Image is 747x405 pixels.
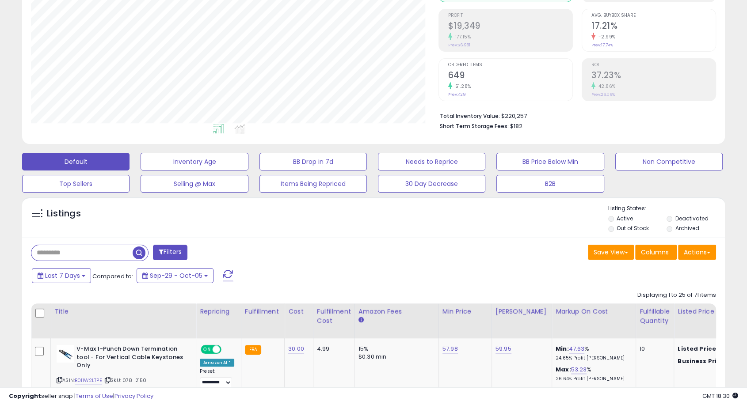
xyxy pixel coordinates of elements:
span: Profit [448,13,572,18]
small: 51.28% [452,83,471,90]
button: Top Sellers [22,175,130,193]
div: 15% [358,345,432,353]
div: 10 [640,345,667,353]
a: Privacy Policy [114,392,153,400]
label: Out of Stock [617,224,649,232]
small: 42.86% [595,83,616,90]
span: OFF [220,346,234,353]
div: Fulfillment [245,307,281,316]
div: Fulfillable Quantity [640,307,670,326]
label: Deactivated [675,215,709,222]
a: 57.98 [442,344,458,353]
button: Sep-29 - Oct-05 [137,268,213,283]
small: Prev: $6,981 [448,42,470,48]
p: 24.65% Profit [PERSON_NAME] [556,355,629,361]
h2: $19,349 [448,21,572,33]
b: V-Max 1-Punch Down Termination tool - For Vertical Cable Keystones Only [76,345,184,372]
span: ON [202,346,213,353]
li: $220,257 [440,110,709,121]
h2: 649 [448,70,572,82]
label: Active [617,215,633,222]
div: Cost [288,307,309,316]
div: Amazon Fees [358,307,435,316]
div: Amazon AI * [200,359,234,367]
small: Prev: 17.74% [591,42,613,48]
small: 177.15% [452,34,471,40]
small: -2.99% [595,34,616,40]
span: $182 [510,122,522,130]
span: Ordered Items [448,63,572,68]
div: Displaying 1 to 25 of 71 items [637,291,716,299]
button: Save View [588,245,634,260]
div: Preset: [200,368,234,388]
button: Items Being Repriced [259,175,367,193]
button: BB Price Below Min [496,153,604,170]
div: Fulfillment Cost [317,307,351,326]
span: Columns [641,248,669,257]
b: Short Term Storage Fees: [440,122,509,130]
div: $0.30 min [358,353,432,361]
a: 47.63 [569,344,585,353]
small: Amazon Fees. [358,316,364,324]
button: Filters [153,245,187,260]
h2: 37.23% [591,70,716,82]
button: BB Drop in 7d [259,153,367,170]
button: Selling @ Max [141,175,248,193]
a: 59.95 [495,344,511,353]
b: Min: [556,344,569,353]
div: 4.99 [317,345,348,353]
div: Min Price [442,307,488,316]
button: Actions [678,245,716,260]
small: FBA [245,345,261,355]
img: 31zWQNY75OL._SL40_.jpg [57,345,74,363]
strong: Copyright [9,392,41,400]
a: 30.00 [288,344,304,353]
p: Listing States: [608,204,725,213]
a: B011W2LTPE [75,377,102,384]
span: Last 7 Days [45,271,80,280]
th: The percentage added to the cost of goods (COGS) that forms the calculator for Min & Max prices. [552,303,636,338]
div: [PERSON_NAME] [495,307,548,316]
span: 2025-10-13 18:30 GMT [702,392,738,400]
button: Inventory Age [141,153,248,170]
h5: Listings [47,208,81,220]
button: Needs to Reprice [378,153,485,170]
button: 30 Day Decrease [378,175,485,193]
a: 53.23 [571,365,587,374]
span: Avg. Buybox Share [591,13,716,18]
span: | SKU: 078-2150 [103,377,147,384]
button: Columns [635,245,677,260]
span: Compared to: [92,272,133,280]
div: Markup on Cost [556,307,632,316]
div: Repricing [200,307,237,316]
button: B2B [496,175,604,193]
b: Listed Price: [678,344,718,353]
b: Business Price: [678,357,726,365]
small: Prev: 429 [448,92,466,97]
div: seller snap | | [9,392,153,401]
button: Default [22,153,130,170]
button: Last 7 Days [32,268,91,283]
b: Max: [556,365,571,374]
p: 26.64% Profit [PERSON_NAME] [556,376,629,382]
div: Title [54,307,192,316]
div: % [556,345,629,361]
b: Total Inventory Value: [440,112,500,120]
button: Non Competitive [615,153,723,170]
label: Archived [675,224,699,232]
span: ROI [591,63,716,68]
h2: 17.21% [591,21,716,33]
span: Sep-29 - Oct-05 [150,271,202,280]
small: Prev: 26.06% [591,92,615,97]
a: Terms of Use [76,392,113,400]
div: % [556,366,629,382]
